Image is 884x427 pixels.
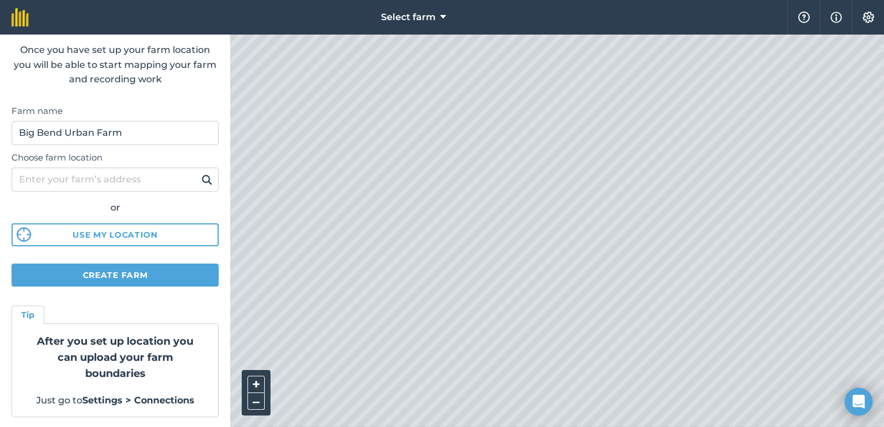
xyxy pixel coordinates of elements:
p: Just go to [26,393,204,408]
input: Enter your farm’s address [12,167,219,192]
input: Farm name [12,121,219,145]
h4: Tip [21,308,35,321]
label: Farm name [12,104,219,118]
p: Once you have set up your farm location you will be able to start mapping your farm and recording... [12,43,219,87]
div: or [12,200,219,215]
button: Use my location [12,223,219,246]
button: Create farm [12,264,219,287]
img: svg+xml;base64,PHN2ZyB4bWxucz0iaHR0cDovL3d3dy53My5vcmcvMjAwMC9zdmciIHdpZHRoPSIxOSIgaGVpZ2h0PSIyNC... [201,173,212,186]
img: A question mark icon [797,12,811,23]
button: + [247,376,265,393]
div: Open Intercom Messenger [845,388,872,415]
strong: Settings > Connections [82,395,195,406]
img: svg+xml;base64,PHN2ZyB4bWxucz0iaHR0cDovL3d3dy53My5vcmcvMjAwMC9zdmciIHdpZHRoPSIxNyIgaGVpZ2h0PSIxNy... [830,10,842,24]
label: Choose farm location [12,151,219,165]
img: A cog icon [862,12,875,23]
img: fieldmargin Logo [12,8,29,26]
img: svg%3e [17,227,31,242]
strong: After you set up location you can upload your farm boundaries [37,335,193,380]
span: Select farm [381,10,436,24]
button: – [247,393,265,410]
